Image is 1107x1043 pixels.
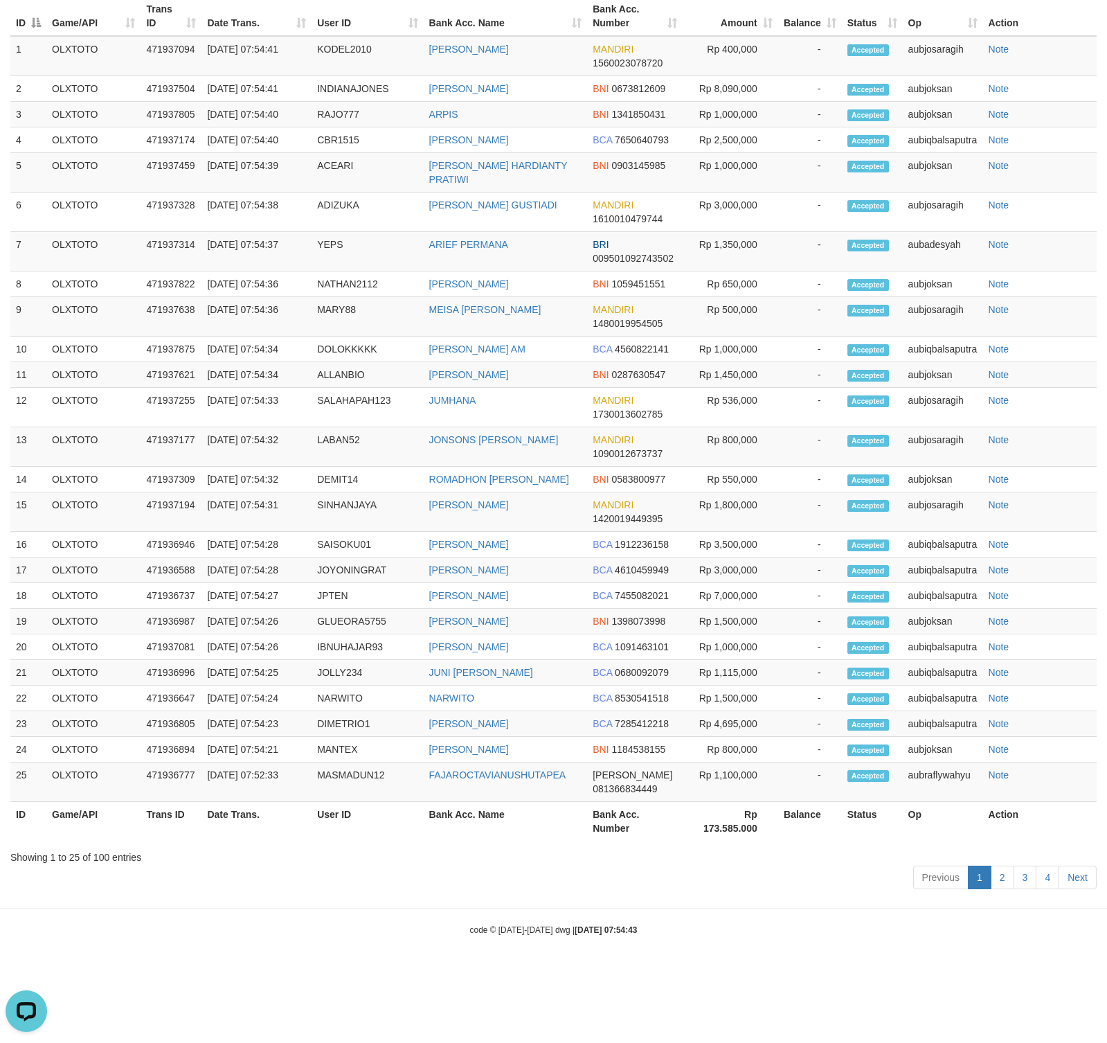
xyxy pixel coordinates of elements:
a: Previous [913,866,969,889]
td: aubiqbalsaputra [903,634,983,660]
td: 16 [10,532,46,558]
td: 6 [10,193,46,232]
td: aubiqbalsaputra [903,532,983,558]
td: 471937174 [141,127,201,153]
td: [DATE] 07:54:40 [201,127,312,153]
a: [PERSON_NAME] [429,83,509,94]
td: Rp 800,000 [683,427,778,467]
td: 471937875 [141,337,201,362]
a: JUMHANA [429,395,476,406]
td: DEMIT14 [312,467,423,492]
td: 13 [10,427,46,467]
a: [PERSON_NAME] [429,44,509,55]
span: Accepted [847,135,889,147]
span: Accepted [847,668,889,679]
span: Copy 1398073998 to clipboard [611,616,665,627]
td: 5 [10,153,46,193]
td: [DATE] 07:54:32 [201,427,312,467]
a: ARIEF PERMANA [429,239,508,250]
td: - [778,102,842,127]
td: OLXTOTO [46,467,141,492]
span: Copy 1480019954505 to clipboard [593,318,663,329]
td: [DATE] 07:54:34 [201,362,312,388]
td: DOLOKKKKK [312,337,423,362]
td: MARY88 [312,297,423,337]
td: aubjoksan [903,76,983,102]
td: - [778,337,842,362]
td: Rp 3,000,000 [683,558,778,583]
a: Note [989,134,1009,145]
td: Rp 536,000 [683,388,778,427]
span: Copy 4560822141 to clipboard [615,344,669,355]
td: - [778,427,842,467]
td: OLXTOTO [46,427,141,467]
td: OLXTOTO [46,153,141,193]
a: Next [1059,866,1097,889]
span: BCA [593,539,612,550]
span: Copy 0680092079 to clipboard [615,667,669,678]
td: [DATE] 07:54:28 [201,558,312,583]
td: aubjoksan [903,467,983,492]
span: BNI [593,278,609,289]
td: 8 [10,271,46,297]
span: Copy 4610459949 to clipboard [615,564,669,576]
a: Note [989,718,1009,729]
span: Copy 1730013602785 to clipboard [593,409,663,420]
td: - [778,467,842,492]
a: JONSONS [PERSON_NAME] [429,434,559,445]
a: [PERSON_NAME] [429,718,509,729]
td: 20 [10,634,46,660]
td: aubjoksan [903,102,983,127]
td: 471936987 [141,609,201,634]
td: - [778,36,842,76]
td: 1 [10,36,46,76]
td: JOLLY234 [312,660,423,686]
span: Accepted [847,370,889,382]
td: Rp 1,800,000 [683,492,778,532]
a: Note [989,434,1009,445]
td: OLXTOTO [46,271,141,297]
span: BNI [593,474,609,485]
td: - [778,660,842,686]
td: 21 [10,660,46,686]
td: aubiqbalsaputra [903,337,983,362]
a: Note [989,369,1009,380]
a: [PERSON_NAME] [429,278,509,289]
span: Accepted [847,565,889,577]
td: - [778,271,842,297]
a: [PERSON_NAME] [429,564,509,576]
a: Note [989,499,1009,510]
td: 471937255 [141,388,201,427]
td: aubjoksan [903,271,983,297]
td: [DATE] 07:54:38 [201,193,312,232]
a: [PERSON_NAME] [429,369,509,380]
td: OLXTOTO [46,583,141,609]
td: 11 [10,362,46,388]
td: - [778,609,842,634]
a: [PERSON_NAME] HARDIANTY PRATIWI [429,160,568,185]
td: OLXTOTO [46,532,141,558]
td: 15 [10,492,46,532]
td: Rp 1,450,000 [683,362,778,388]
span: Copy 1420019449395 to clipboard [593,513,663,524]
td: - [778,558,842,583]
td: aubiqbalsaputra [903,558,983,583]
td: Rp 1,000,000 [683,153,778,193]
td: - [778,76,842,102]
span: Copy 0903145985 to clipboard [611,160,665,171]
a: [PERSON_NAME] [429,499,509,510]
a: [PERSON_NAME] [429,744,509,755]
td: - [778,583,842,609]
td: [DATE] 07:54:27 [201,583,312,609]
td: - [778,232,842,271]
span: BRI [593,239,609,250]
a: MEISA [PERSON_NAME] [429,304,541,315]
td: aubjosaragih [903,297,983,337]
td: aubjoksan [903,362,983,388]
td: Rp 1,500,000 [683,609,778,634]
td: OLXTOTO [46,127,141,153]
td: [DATE] 07:54:41 [201,76,312,102]
a: Note [989,83,1009,94]
td: OLXTOTO [46,297,141,337]
td: 19 [10,609,46,634]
